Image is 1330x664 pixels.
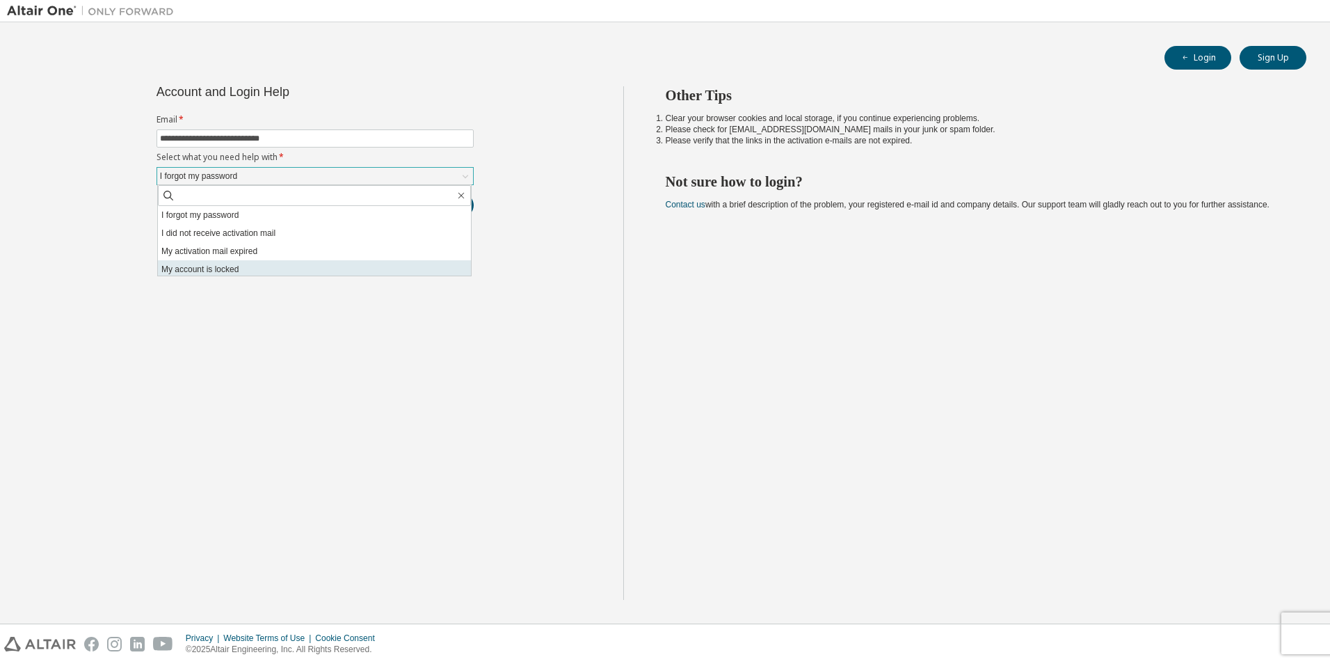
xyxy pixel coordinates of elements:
li: I forgot my password [158,206,471,224]
div: Website Terms of Use [223,633,315,644]
label: Select what you need help with [157,152,474,163]
div: Cookie Consent [315,633,383,644]
img: facebook.svg [84,637,99,651]
button: Login [1164,46,1231,70]
a: Contact us [666,200,705,210]
li: Clear your browser cookies and local storage, if you continue experiencing problems. [666,113,1282,124]
img: altair_logo.svg [4,637,76,651]
img: youtube.svg [153,637,173,651]
label: Email [157,114,474,125]
img: instagram.svg [107,637,122,651]
h2: Not sure how to login? [666,173,1282,191]
li: Please check for [EMAIL_ADDRESS][DOMAIN_NAME] mails in your junk or spam folder. [666,124,1282,135]
li: Please verify that the links in the activation e-mails are not expired. [666,135,1282,146]
div: Privacy [186,633,223,644]
div: I forgot my password [157,168,473,184]
button: Sign Up [1240,46,1306,70]
div: Account and Login Help [157,86,410,97]
img: linkedin.svg [130,637,145,651]
p: © 2025 Altair Engineering, Inc. All Rights Reserved. [186,644,383,656]
span: with a brief description of the problem, your registered e-mail id and company details. Our suppo... [666,200,1269,210]
div: I forgot my password [158,168,239,184]
h2: Other Tips [666,86,1282,104]
img: Altair One [7,4,181,18]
